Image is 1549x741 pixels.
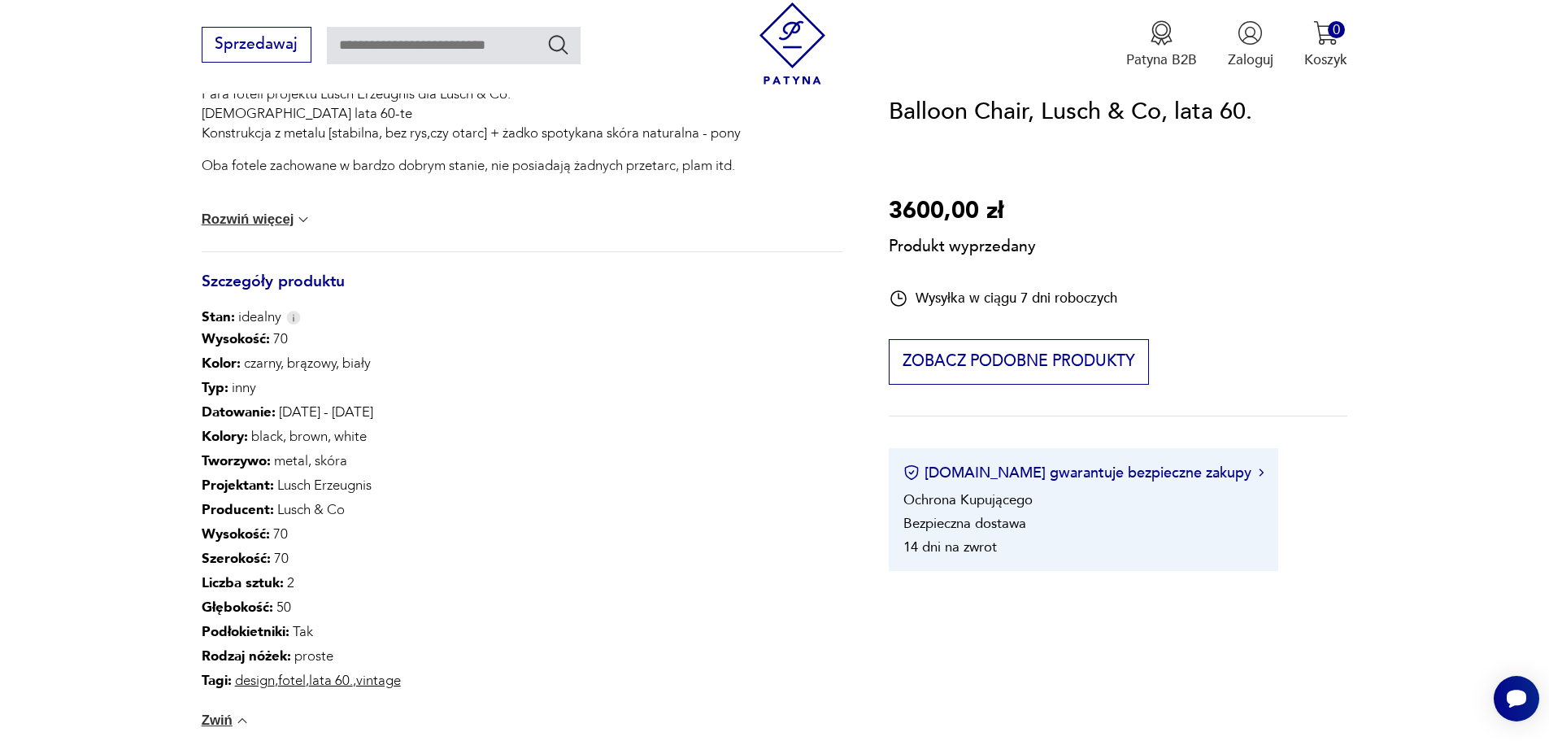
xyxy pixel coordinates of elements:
[278,671,306,690] a: fotel
[202,549,271,568] b: Szerokość :
[202,329,270,348] b: Wysokość :
[903,538,997,556] li: 14 dni na zwrot
[202,403,276,421] b: Datowanie :
[202,671,232,690] b: Tagi:
[1313,20,1338,46] img: Ikona koszyka
[903,465,920,482] img: Ikona certyfikatu
[202,400,401,425] p: [DATE] - [DATE]
[202,449,401,473] p: metal, skóra
[202,644,401,669] p: proste
[202,351,401,376] p: czarny, brązowy, biały
[202,85,741,143] p: Para foteli projektu Lusch Erzeugnis dla Lusch & Co. [DEMOGRAPHIC_DATA] lata 60-te Konstrukcja z ...
[1228,20,1273,69] button: Zaloguj
[1304,20,1347,69] button: 0Koszyk
[202,547,401,571] p: 70
[356,671,401,690] a: vintage
[1228,50,1273,69] p: Zaloguj
[889,230,1036,258] p: Produkt wyprzedany
[1238,20,1263,46] img: Ikonka użytkownika
[202,669,401,693] p: , , ,
[903,514,1026,533] li: Bezpieczna dostawa
[202,27,311,63] button: Sprzedawaj
[202,500,274,519] b: Producent :
[903,463,1264,483] button: [DOMAIN_NAME] gwarantuje bezpieczne zakupy
[903,490,1033,509] li: Ochrona Kupującego
[202,598,273,617] b: Głębokość :
[202,354,241,373] b: Kolor:
[202,156,741,176] p: Oba fotele zachowane w bardzo dobrym stanie, nie posiadają żadnych przetarc, plam itd.
[202,307,281,327] span: idealny
[202,573,284,592] b: Liczba sztuk :
[202,622,289,641] b: Podłokietniki :
[202,498,401,522] p: Lusch & Co
[1126,20,1197,69] a: Ikona medaluPatyna B2B
[889,339,1148,385] button: Zobacz podobne produkty
[546,33,570,56] button: Szukaj
[202,39,311,52] a: Sprzedawaj
[202,647,291,665] b: Rodzaj nóżek :
[202,376,401,400] p: inny
[202,713,250,729] button: Zwiń
[202,476,274,495] b: Projektant :
[202,425,401,449] p: black, brown, white
[202,427,248,446] b: Kolory :
[1149,20,1174,46] img: Ikona medalu
[202,327,401,351] p: 70
[309,671,353,690] a: lata 60.
[202,595,401,620] p: 50
[1328,21,1345,38] div: 0
[286,311,301,325] img: Info icon
[889,193,1036,230] p: 3600,00 zł
[202,522,401,547] p: 70
[202,211,312,228] button: Rozwiń więcej
[202,473,401,498] p: Lusch Erzeugnis
[1126,50,1197,69] p: Patyna B2B
[202,525,270,543] b: Wysokość :
[889,289,1117,308] div: Wysyłka w ciągu 7 dni roboczych
[235,671,275,690] a: design
[751,2,833,85] img: Patyna - sklep z meblami i dekoracjami vintage
[202,571,401,595] p: 2
[202,451,271,470] b: Tworzywo :
[202,620,401,644] p: Tak
[202,307,235,326] b: Stan:
[1259,469,1264,477] img: Ikona strzałki w prawo
[202,378,228,397] b: Typ :
[1126,20,1197,69] button: Patyna B2B
[234,713,250,729] img: chevron down
[202,276,842,308] h3: Szczegóły produktu
[889,94,1252,131] h1: Balloon Chair, Lusch & Co, lata 60.
[1304,50,1347,69] p: Koszyk
[295,211,311,228] img: chevron down
[1494,676,1539,721] iframe: Smartsupp widget button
